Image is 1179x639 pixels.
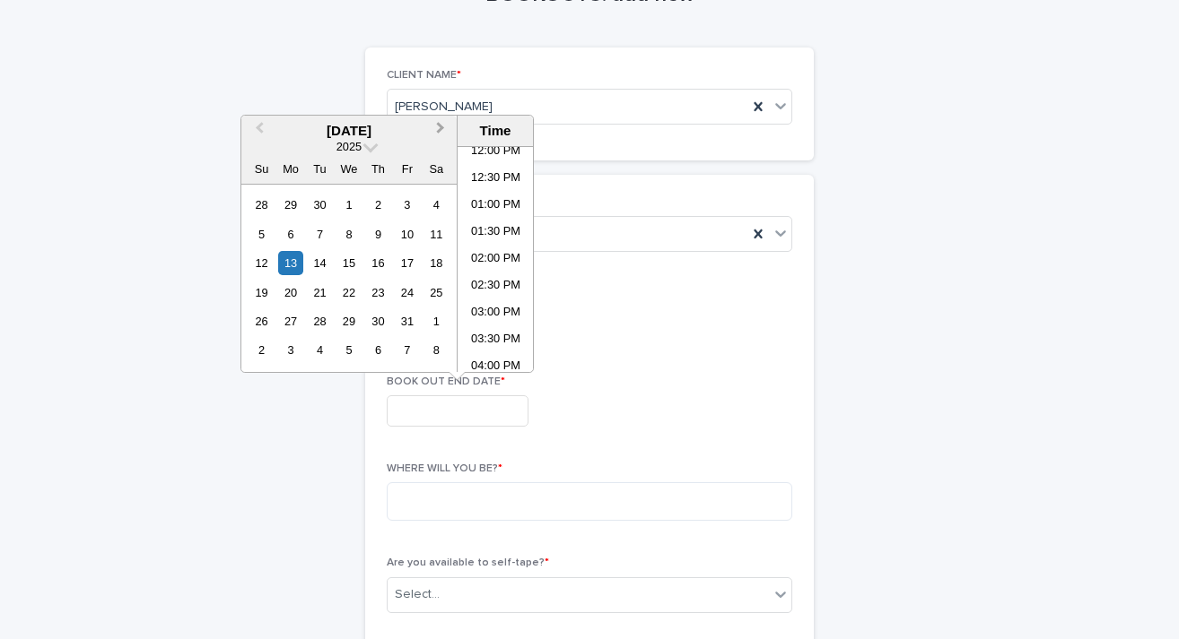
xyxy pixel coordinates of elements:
[366,251,390,275] div: Choose Thursday, October 16th, 2025
[336,222,361,246] div: Choose Wednesday, October 8th, 2025
[249,309,274,333] div: Choose Sunday, October 26th, 2025
[458,354,534,381] li: 04:00 PM
[308,309,332,333] div: Choose Tuesday, October 28th, 2025
[424,281,449,305] div: Choose Saturday, October 25th, 2025
[308,251,332,275] div: Choose Tuesday, October 14th, 2025
[387,463,502,474] span: WHERE WILL YOU BE?
[458,166,534,193] li: 12:30 PM
[458,327,534,354] li: 03:30 PM
[428,117,457,146] button: Next Month
[458,139,534,166] li: 12:00 PM
[249,222,274,246] div: Choose Sunday, October 5th, 2025
[336,309,361,333] div: Choose Wednesday, October 29th, 2025
[278,281,302,305] div: Choose Monday, October 20th, 2025
[387,70,461,81] span: CLIENT NAME
[366,338,390,362] div: Choose Thursday, November 6th, 2025
[278,193,302,217] div: Choose Monday, September 29th, 2025
[366,193,390,217] div: Choose Thursday, October 2nd, 2025
[247,190,450,365] div: month 2025-10
[395,98,493,117] span: [PERSON_NAME]
[278,309,302,333] div: Choose Monday, October 27th, 2025
[278,338,302,362] div: Choose Monday, November 3rd, 2025
[366,309,390,333] div: Choose Thursday, October 30th, 2025
[395,157,419,181] div: Fr
[387,376,505,387] span: BOOK OUT END DATE
[249,193,274,217] div: Choose Sunday, September 28th, 2025
[387,557,549,568] span: Are you available to self-tape?
[395,193,419,217] div: Choose Friday, October 3rd, 2025
[308,281,332,305] div: Choose Tuesday, October 21st, 2025
[395,222,419,246] div: Choose Friday, October 10th, 2025
[395,338,419,362] div: Choose Friday, November 7th, 2025
[241,123,457,139] div: [DATE]
[424,309,449,333] div: Choose Saturday, November 1st, 2025
[308,157,332,181] div: Tu
[243,117,272,146] button: Previous Month
[424,251,449,275] div: Choose Saturday, October 18th, 2025
[424,157,449,181] div: Sa
[249,251,274,275] div: Choose Sunday, October 12th, 2025
[249,338,274,362] div: Choose Sunday, November 2nd, 2025
[424,338,449,362] div: Choose Saturday, November 8th, 2025
[336,251,361,275] div: Choose Wednesday, October 15th, 2025
[308,338,332,362] div: Choose Tuesday, November 4th, 2025
[424,193,449,217] div: Choose Saturday, October 4th, 2025
[278,157,302,181] div: Mo
[366,157,390,181] div: Th
[462,123,528,139] div: Time
[336,193,361,217] div: Choose Wednesday, October 1st, 2025
[336,140,362,153] span: 2025
[395,585,440,604] div: Select...
[458,300,534,327] li: 03:00 PM
[249,157,274,181] div: Su
[458,220,534,246] li: 01:30 PM
[395,281,419,305] div: Choose Friday, October 24th, 2025
[366,281,390,305] div: Choose Thursday, October 23rd, 2025
[249,281,274,305] div: Choose Sunday, October 19th, 2025
[458,246,534,273] li: 02:00 PM
[336,157,361,181] div: We
[278,251,302,275] div: Choose Monday, October 13th, 2025
[395,309,419,333] div: Choose Friday, October 31st, 2025
[278,222,302,246] div: Choose Monday, October 6th, 2025
[458,273,534,300] li: 02:30 PM
[424,222,449,246] div: Choose Saturday, October 11th, 2025
[336,281,361,305] div: Choose Wednesday, October 22nd, 2025
[395,251,419,275] div: Choose Friday, October 17th, 2025
[308,193,332,217] div: Choose Tuesday, September 30th, 2025
[366,222,390,246] div: Choose Thursday, October 9th, 2025
[308,222,332,246] div: Choose Tuesday, October 7th, 2025
[336,338,361,362] div: Choose Wednesday, November 5th, 2025
[458,193,534,220] li: 01:00 PM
